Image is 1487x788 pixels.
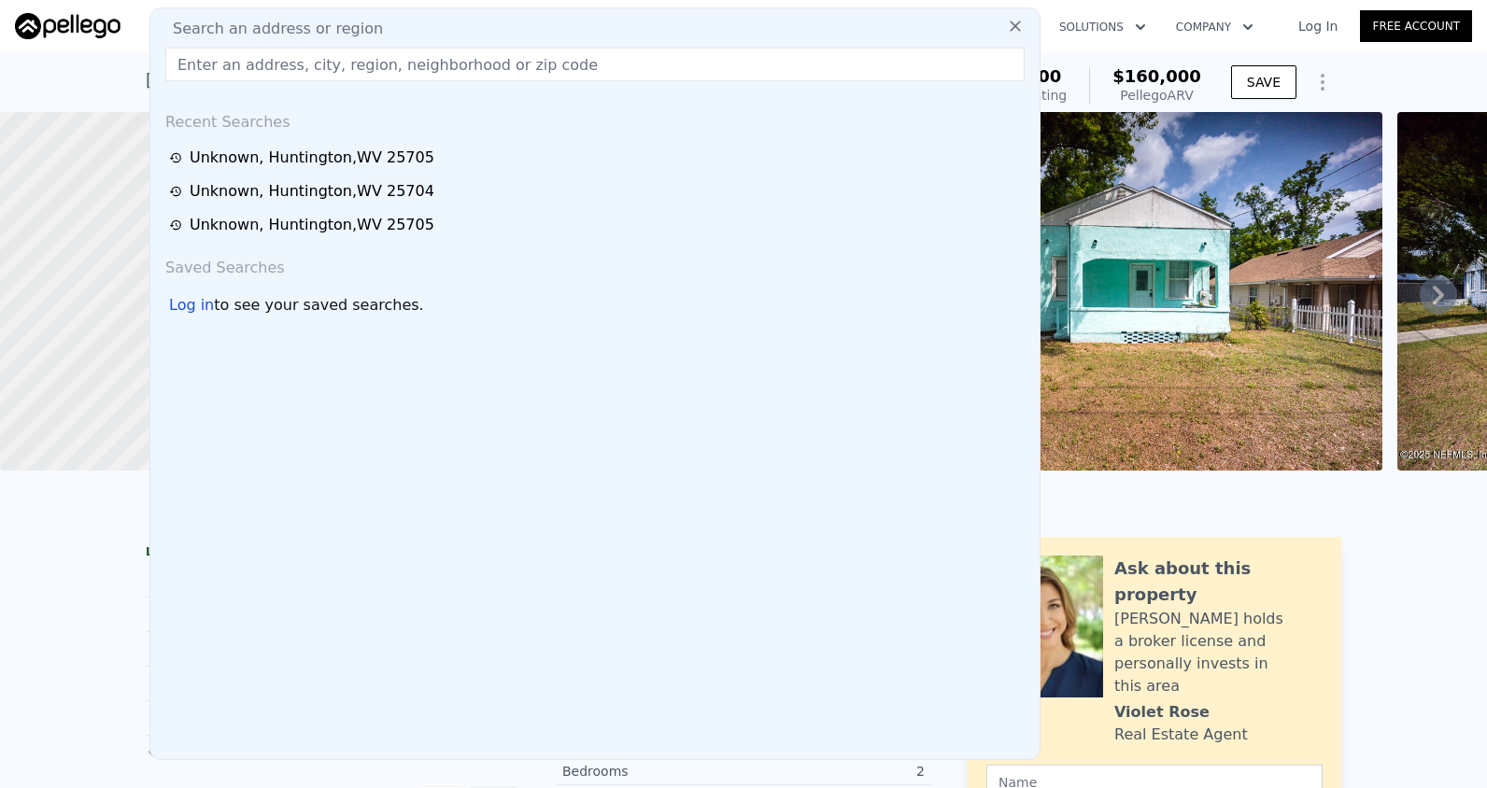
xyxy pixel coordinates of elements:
div: Unknown , Huntington , WV 25705 [190,147,434,169]
button: Show Options [1304,63,1341,101]
div: Log in [169,294,214,317]
a: Unknown, Huntington,WV 25705 [169,214,1027,236]
button: Company [1161,10,1268,44]
a: Free Account [1360,10,1472,42]
button: Solutions [1044,10,1161,44]
div: [PERSON_NAME] holds a broker license and personally invests in this area [1114,608,1323,697]
span: Search an address or region [158,18,383,40]
div: Unknown , Huntington , WV 25705 [190,214,434,236]
div: Unknown , Huntington , WV 25704 [190,180,434,203]
button: SAVE [1231,65,1296,99]
div: Bedrooms [562,762,743,781]
div: Pellego ARV [1112,86,1201,105]
img: Pellego [15,13,120,39]
div: [STREET_ADDRESS] , [GEOGRAPHIC_DATA] , FL 32208 [146,67,588,93]
div: Ask about this property [1114,556,1323,608]
div: Violet Rose [1114,701,1210,724]
a: Log In [1276,17,1360,35]
a: Unknown, Huntington,WV 25704 [169,180,1027,203]
a: Unknown, Huntington,WV 25705 [169,147,1027,169]
div: Real Estate Agent [1114,724,1248,746]
button: Show more history [146,736,287,762]
div: LISTING & SALE HISTORY [146,544,519,563]
input: Enter an address, city, region, neighborhood or zip code [165,48,1025,81]
div: Saved Searches [158,242,1032,287]
img: Sale: 158160619 Parcel: 34246592 [855,112,1382,471]
div: Recent Searches [158,96,1032,141]
span: $160,000 [1112,66,1201,86]
div: 2 [743,762,925,781]
span: to see your saved searches. [214,294,423,317]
